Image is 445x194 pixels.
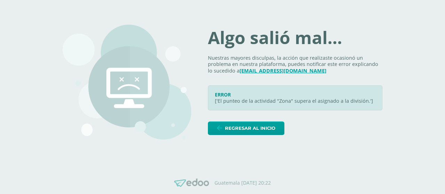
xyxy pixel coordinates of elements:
[63,25,191,140] img: 500.png
[215,91,231,98] span: ERROR
[208,121,284,135] a: Regresar al inicio
[225,122,275,135] span: Regresar al inicio
[208,29,382,47] h1: Algo salió mal...
[215,180,271,186] p: Guatemala [DATE] 20:22
[174,178,209,187] img: Edoo
[208,55,382,74] p: Nuestras mayores disculpas, la acción que realizaste ocasionó un problema en nuestra plataforma, ...
[240,67,326,74] a: [EMAIL_ADDRESS][DOMAIN_NAME]
[215,98,375,104] p: ['El punteo de la actividad "Zona" supera el asignado a la división.']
